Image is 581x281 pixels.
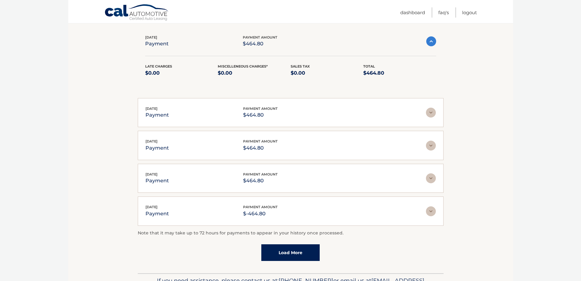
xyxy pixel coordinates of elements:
p: $0.00 [145,69,218,77]
span: Late Charges [145,64,172,68]
p: payment [145,209,169,218]
a: FAQ's [438,7,449,18]
span: [DATE] [145,172,158,176]
span: [DATE] [145,106,158,111]
span: Total [363,64,375,68]
p: $464.80 [243,111,278,119]
img: accordion-rest.svg [426,141,436,151]
p: $0.00 [218,69,291,77]
img: accordion-rest.svg [426,108,436,118]
span: [DATE] [145,35,157,39]
span: Sales Tax [291,64,310,68]
p: $0.00 [291,69,364,77]
span: payment amount [243,106,278,111]
p: payment [145,176,169,185]
p: $-464.80 [243,209,278,218]
img: accordion-active.svg [426,36,436,46]
img: accordion-rest.svg [426,206,436,216]
span: payment amount [243,205,278,209]
p: $464.80 [363,69,436,77]
a: Cal Automotive [104,4,169,22]
span: payment amount [243,172,278,176]
p: $464.80 [243,176,278,185]
a: Logout [462,7,477,18]
p: Note that it may take up to 72 hours for payments to appear in your history once processed. [138,229,444,237]
span: [DATE] [145,205,158,209]
p: payment [145,144,169,152]
span: payment amount [243,139,278,143]
img: accordion-rest.svg [426,173,436,183]
span: [DATE] [145,139,158,143]
span: payment amount [243,35,277,39]
p: $464.80 [243,144,278,152]
p: $464.80 [243,39,277,48]
a: Dashboard [400,7,425,18]
p: payment [145,111,169,119]
a: Load More [261,244,320,261]
span: Miscelleneous Charges* [218,64,268,68]
p: payment [145,39,169,48]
